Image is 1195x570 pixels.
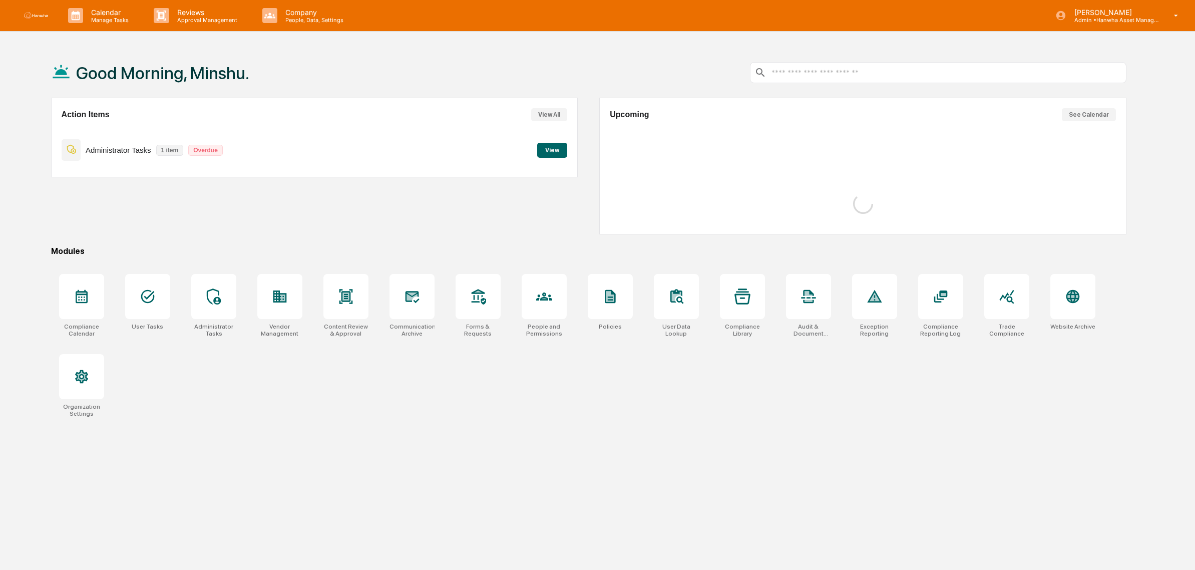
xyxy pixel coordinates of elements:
[277,17,348,24] p: People, Data, Settings
[1062,108,1116,121] button: See Calendar
[59,323,104,337] div: Compliance Calendar
[257,323,302,337] div: Vendor Management
[537,145,567,154] a: View
[654,323,699,337] div: User Data Lookup
[531,108,567,121] button: View All
[86,146,151,154] p: Administrator Tasks
[323,323,368,337] div: Content Review & Approval
[83,17,134,24] p: Manage Tasks
[83,8,134,17] p: Calendar
[24,12,48,19] img: logo
[786,323,831,337] div: Audit & Document Logs
[1050,323,1095,330] div: Website Archive
[169,17,242,24] p: Approval Management
[852,323,897,337] div: Exception Reporting
[984,323,1029,337] div: Trade Compliance
[62,110,110,119] h2: Action Items
[76,63,249,83] h1: Good Morning, Minshu.
[537,143,567,158] button: View
[456,323,501,337] div: Forms & Requests
[191,323,236,337] div: Administrator Tasks
[522,323,567,337] div: People and Permissions
[918,323,963,337] div: Compliance Reporting Log
[389,323,435,337] div: Communications Archive
[132,323,163,330] div: User Tasks
[156,145,184,156] p: 1 item
[1066,8,1159,17] p: [PERSON_NAME]
[610,110,649,119] h2: Upcoming
[599,323,622,330] div: Policies
[188,145,223,156] p: Overdue
[169,8,242,17] p: Reviews
[51,246,1126,256] div: Modules
[1066,17,1159,24] p: Admin • Hanwha Asset Management ([GEOGRAPHIC_DATA]) Ltd.
[277,8,348,17] p: Company
[720,323,765,337] div: Compliance Library
[59,403,104,417] div: Organization Settings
